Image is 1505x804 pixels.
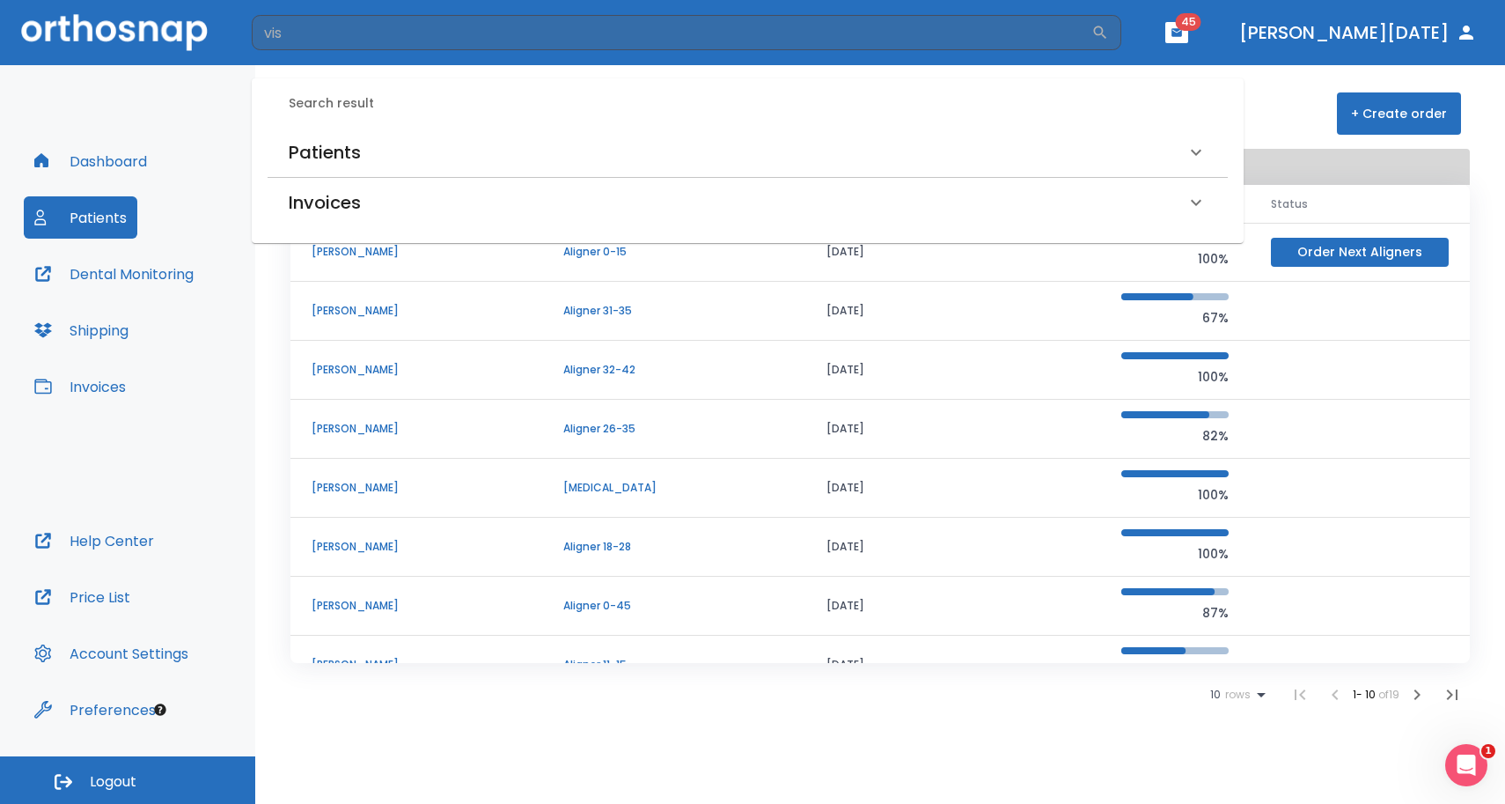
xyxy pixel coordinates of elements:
[24,632,199,675] button: Account Settings
[24,520,165,562] button: Help Center
[152,702,168,718] div: Tooltip anchor
[268,178,1228,227] div: Invoices
[805,223,1100,282] td: [DATE]
[563,421,785,437] p: Aligner 26-35
[21,14,208,50] img: Orthosnap
[312,244,521,260] p: [PERSON_NAME]
[805,282,1100,341] td: [DATE]
[312,657,521,673] p: [PERSON_NAME]
[24,689,166,731] button: Preferences
[805,341,1100,400] td: [DATE]
[1337,92,1461,135] button: + Create order
[312,303,521,319] p: [PERSON_NAME]
[1121,307,1229,328] p: 67%
[24,576,141,618] button: Price List
[1353,687,1378,702] span: 1 - 10
[312,598,521,614] p: [PERSON_NAME]
[805,577,1100,636] td: [DATE]
[1210,689,1221,701] span: 10
[805,636,1100,695] td: [DATE]
[1271,196,1308,212] span: Status
[563,598,785,614] p: Aligner 0-45
[563,657,785,673] p: Aligner 11-15
[24,140,158,182] button: Dashboard
[563,362,785,378] p: Aligner 32-42
[1121,543,1229,564] p: 100%
[312,362,521,378] p: [PERSON_NAME]
[1445,744,1487,786] iframe: Intercom live chat
[312,539,521,555] p: [PERSON_NAME]
[1121,484,1229,505] p: 100%
[1221,689,1251,701] span: rows
[289,94,1228,114] h6: Search result
[1232,17,1484,48] button: [PERSON_NAME][DATE]
[268,128,1228,177] div: Patients
[312,421,521,437] p: [PERSON_NAME]
[289,188,361,217] h6: Invoices
[252,15,1091,50] input: Search by Patient Name or Case #
[24,253,204,295] button: Dental Monitoring
[289,138,361,166] h6: Patients
[1121,602,1229,623] p: 87%
[563,244,785,260] p: Aligner 0-15
[1271,238,1449,267] button: Order Next Aligners
[90,772,136,792] span: Logout
[563,480,785,496] p: [MEDICAL_DATA]
[805,518,1100,577] td: [DATE]
[24,196,137,239] button: Patients
[805,400,1100,459] td: [DATE]
[24,365,136,408] button: Invoices
[805,459,1100,518] td: [DATE]
[1121,366,1229,387] p: 100%
[24,309,139,351] button: Shipping
[312,480,521,496] p: [PERSON_NAME]
[1121,425,1229,446] p: 82%
[563,539,785,555] p: Aligner 18-28
[1121,248,1229,269] p: 100%
[1121,661,1229,682] p: 60%
[1176,13,1201,31] span: 45
[563,303,785,319] p: Aligner 31-35
[1378,687,1399,702] span: of 19
[1481,744,1495,758] span: 1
